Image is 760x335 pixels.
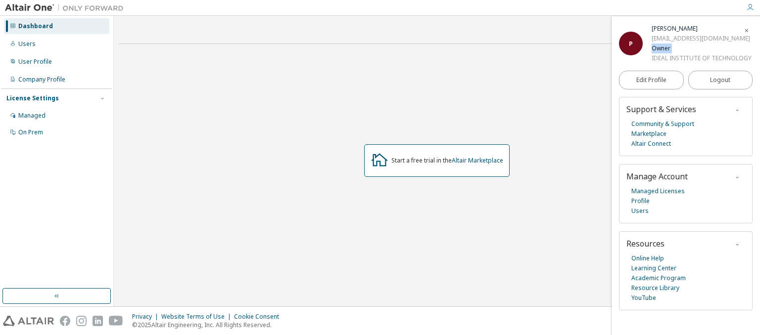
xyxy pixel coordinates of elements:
[688,71,753,89] button: Logout
[631,273,686,283] a: Academic Program
[652,43,752,53] div: Owner
[652,34,752,43] div: [EMAIL_ADDRESS][DOMAIN_NAME]
[234,313,285,321] div: Cookie Consent
[631,139,671,149] a: Altair Connect
[631,129,666,139] a: Marketplace
[3,316,54,326] img: altair_logo.svg
[18,58,52,66] div: User Profile
[631,186,685,196] a: Managed Licenses
[631,206,649,216] a: Users
[132,321,285,329] p: © 2025 Altair Engineering, Inc. All Rights Reserved.
[76,316,87,326] img: instagram.svg
[18,112,46,120] div: Managed
[652,24,752,34] div: PADMA SRI RASAMSETTI
[109,316,123,326] img: youtube.svg
[631,283,679,293] a: Resource Library
[631,293,656,303] a: YouTube
[710,75,730,85] span: Logout
[636,76,666,84] span: Edit Profile
[161,313,234,321] div: Website Terms of Use
[60,316,70,326] img: facebook.svg
[18,22,53,30] div: Dashboard
[6,94,59,102] div: License Settings
[626,171,688,182] span: Manage Account
[132,313,161,321] div: Privacy
[391,157,503,165] div: Start a free trial in the
[5,3,129,13] img: Altair One
[631,263,676,273] a: Learning Center
[93,316,103,326] img: linkedin.svg
[619,71,684,89] a: Edit Profile
[631,196,650,206] a: Profile
[18,128,43,136] div: On Prem
[631,253,664,263] a: Online Help
[652,53,752,63] div: IDEAL INSTITUTE OF TECHNOLOGY
[626,238,665,249] span: Resources
[626,104,696,115] span: Support & Services
[629,40,633,48] span: P
[452,156,503,165] a: Altair Marketplace
[631,119,694,129] a: Community & Support
[18,40,36,48] div: Users
[18,76,65,84] div: Company Profile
